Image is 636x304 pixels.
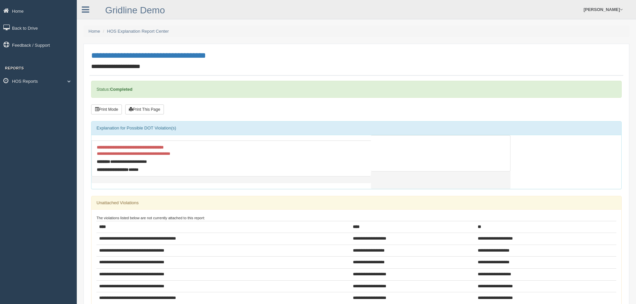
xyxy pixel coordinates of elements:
[96,216,205,220] small: The violations listed below are not currently attached to this report:
[91,104,122,114] button: Print Mode
[91,81,622,98] div: Status:
[88,29,100,34] a: Home
[105,5,165,15] a: Gridline Demo
[91,121,621,135] div: Explanation for Possible DOT Violation(s)
[125,104,164,114] button: Print This Page
[91,196,621,210] div: Unattached Violations
[107,29,169,34] a: HOS Explanation Report Center
[110,87,132,92] strong: Completed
